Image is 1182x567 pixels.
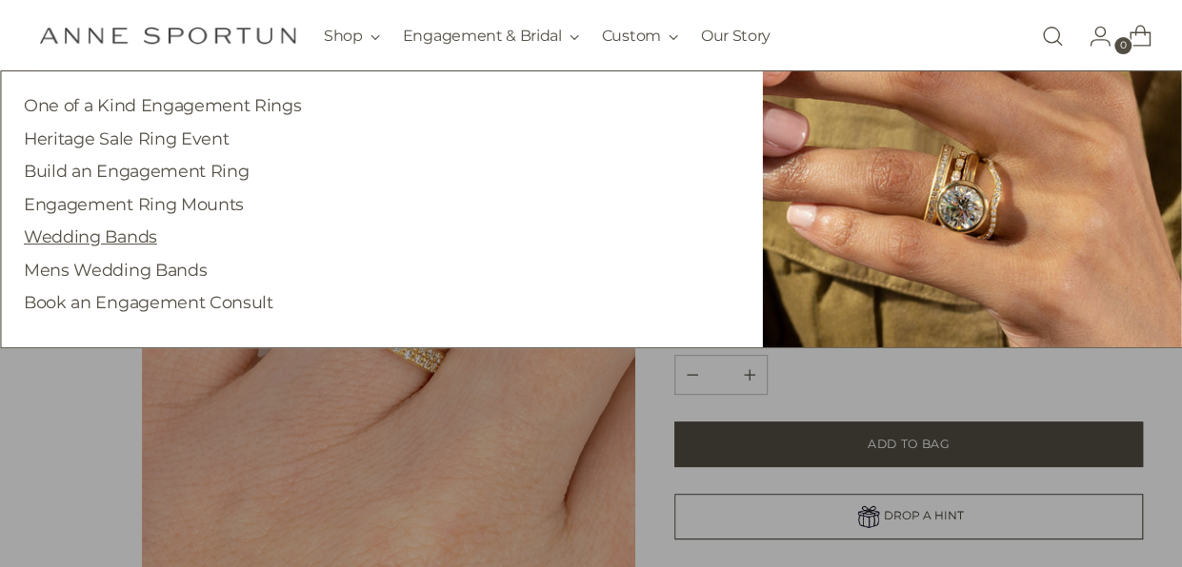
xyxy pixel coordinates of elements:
a: Open cart modal [1113,17,1152,55]
button: Custom [602,15,678,57]
button: Engagement & Bridal [403,15,579,57]
a: Open search modal [1033,17,1072,55]
a: Our Story [701,15,771,57]
a: Go to the account page [1073,17,1112,55]
button: Shop [324,15,380,57]
span: 0 [1114,37,1132,54]
a: Anne Sportun Fine Jewellery [39,27,296,45]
